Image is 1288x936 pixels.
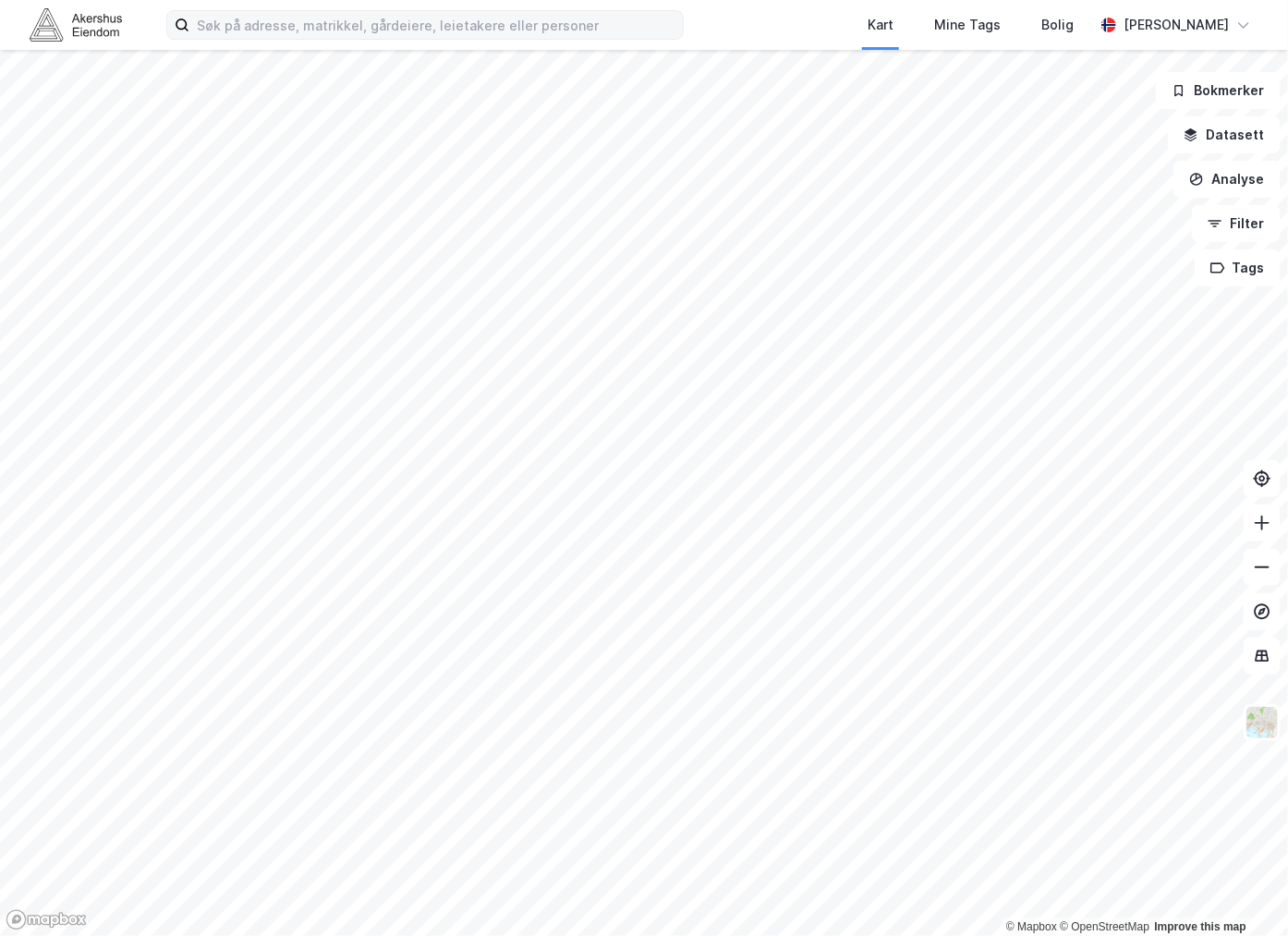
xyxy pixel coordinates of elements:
iframe: Chat Widget [1196,847,1288,936]
div: Bolig [1041,14,1074,36]
div: Kontrollprogram for chat [1196,847,1288,936]
img: akershus-eiendom-logo.9091f326c980b4bce74ccdd9f866810c.svg [30,8,122,41]
div: Mine Tags [934,14,1001,36]
input: Søk på adresse, matrikkel, gårdeiere, leietakere eller personer [189,11,683,39]
div: [PERSON_NAME] [1124,14,1229,36]
div: Kart [868,14,893,36]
